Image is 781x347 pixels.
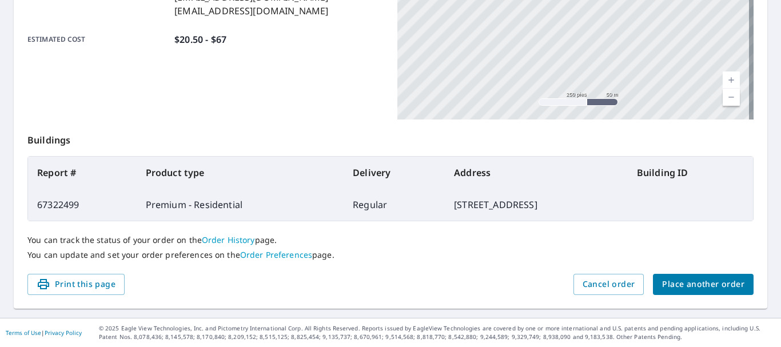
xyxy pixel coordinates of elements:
span: Place another order [662,277,744,292]
td: [STREET_ADDRESS] [445,189,628,221]
p: You can update and set your order preferences on the page. [27,250,754,260]
button: Print this page [27,274,125,295]
td: Regular [344,189,445,221]
p: [EMAIL_ADDRESS][DOMAIN_NAME] [174,4,328,18]
th: Delivery [344,157,445,189]
td: Premium - Residential [137,189,344,221]
td: 67322499 [28,189,137,221]
p: Buildings [27,119,754,156]
button: Place another order [653,274,754,295]
span: Print this page [37,277,115,292]
a: Terms of Use [6,329,41,337]
p: Estimated cost [27,33,170,46]
a: Nivel actual 17, ampliar [723,71,740,89]
th: Report # [28,157,137,189]
th: Building ID [628,157,753,189]
a: Privacy Policy [45,329,82,337]
p: | [6,329,82,336]
p: $20.50 - $67 [174,33,226,46]
a: Order Preferences [240,249,312,260]
p: You can track the status of your order on the page. [27,235,754,245]
th: Address [445,157,628,189]
a: Nivel actual 17, alejar [723,89,740,106]
a: Order History [202,234,255,245]
span: Cancel order [583,277,635,292]
button: Cancel order [573,274,644,295]
th: Product type [137,157,344,189]
p: © 2025 Eagle View Technologies, Inc. and Pictometry International Corp. All Rights Reserved. Repo... [99,324,775,341]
